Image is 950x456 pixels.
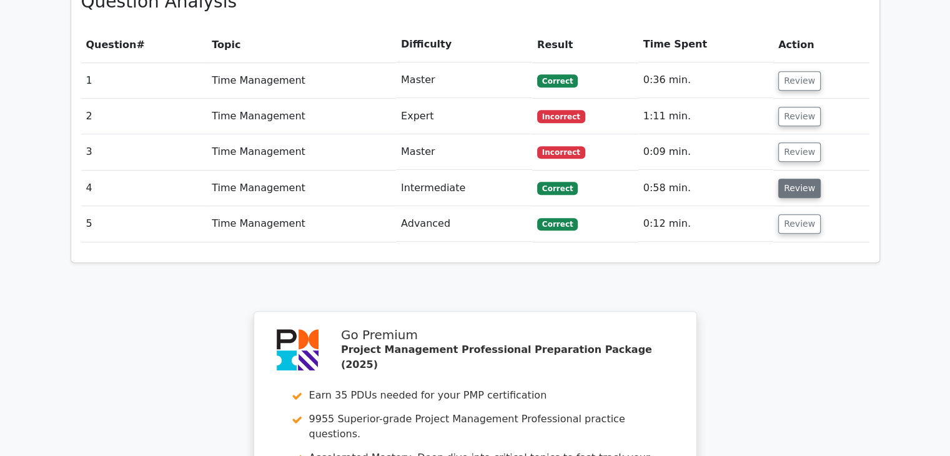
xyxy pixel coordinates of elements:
td: 1:11 min. [638,99,773,134]
td: 0:09 min. [638,134,773,170]
td: Time Management [207,134,396,170]
span: Correct [537,74,578,87]
span: Incorrect [537,146,585,159]
td: 1 [81,62,207,98]
button: Review [778,142,821,162]
button: Review [778,179,821,198]
th: # [81,27,207,62]
span: Correct [537,218,578,230]
td: 3 [81,134,207,170]
td: Master [396,62,532,98]
span: Correct [537,182,578,194]
td: Time Management [207,171,396,206]
td: 0:36 min. [638,62,773,98]
button: Review [778,214,821,234]
td: 2 [81,99,207,134]
th: Result [532,27,638,62]
td: Intermediate [396,171,532,206]
td: Time Management [207,99,396,134]
td: 0:12 min. [638,206,773,242]
td: 5 [81,206,207,242]
button: Review [778,71,821,91]
td: Advanced [396,206,532,242]
td: 4 [81,171,207,206]
td: Master [396,134,532,170]
td: Time Management [207,62,396,98]
td: 0:58 min. [638,171,773,206]
th: Topic [207,27,396,62]
span: Question [86,39,137,51]
span: Incorrect [537,110,585,122]
th: Time Spent [638,27,773,62]
th: Action [773,27,869,62]
button: Review [778,107,821,126]
th: Difficulty [396,27,532,62]
td: Expert [396,99,532,134]
td: Time Management [207,206,396,242]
